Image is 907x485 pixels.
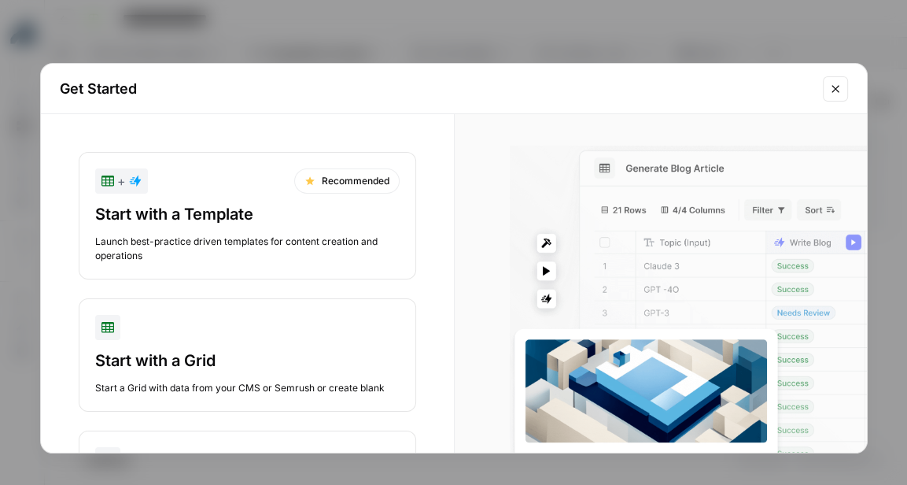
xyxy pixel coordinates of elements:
div: Start a Grid with data from your CMS or Semrush or create blank [95,381,400,395]
div: Start with a Template [95,203,400,225]
div: Start with a Grid [95,350,400,372]
button: Start with a GridStart a Grid with data from your CMS or Semrush or create blank [79,298,416,412]
button: Close modal [823,76,848,102]
div: Launch best-practice driven templates for content creation and operations [95,235,400,263]
div: + [101,172,142,191]
button: +RecommendedStart with a TemplateLaunch best-practice driven templates for content creation and o... [79,152,416,280]
h2: Get Started [60,78,813,100]
div: Recommended [294,168,400,194]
